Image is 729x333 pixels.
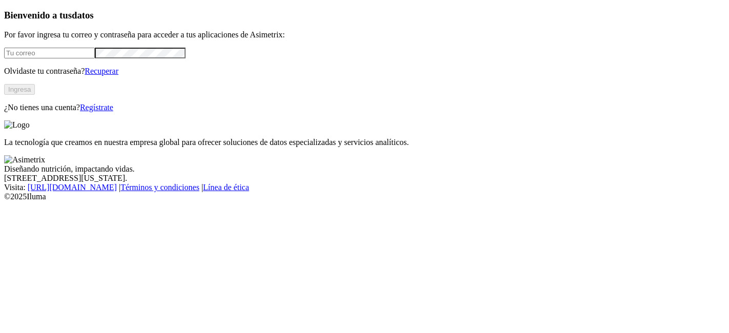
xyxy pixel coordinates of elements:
[4,30,725,39] p: Por favor ingresa tu correo y contraseña para acceder a tus aplicaciones de Asimetrix:
[4,120,30,130] img: Logo
[72,10,94,20] span: datos
[4,183,725,192] div: Visita : | |
[80,103,113,112] a: Regístrate
[4,192,725,201] div: © 2025 Iluma
[4,48,95,58] input: Tu correo
[120,183,199,192] a: Términos y condiciones
[4,67,725,76] p: Olvidaste tu contraseña?
[4,155,45,164] img: Asimetrix
[85,67,118,75] a: Recuperar
[203,183,249,192] a: Línea de ética
[4,84,35,95] button: Ingresa
[4,174,725,183] div: [STREET_ADDRESS][US_STATE].
[4,164,725,174] div: Diseñando nutrición, impactando vidas.
[4,10,725,21] h3: Bienvenido a tus
[4,138,725,147] p: La tecnología que creamos en nuestra empresa global para ofrecer soluciones de datos especializad...
[4,103,725,112] p: ¿No tienes una cuenta?
[28,183,117,192] a: [URL][DOMAIN_NAME]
